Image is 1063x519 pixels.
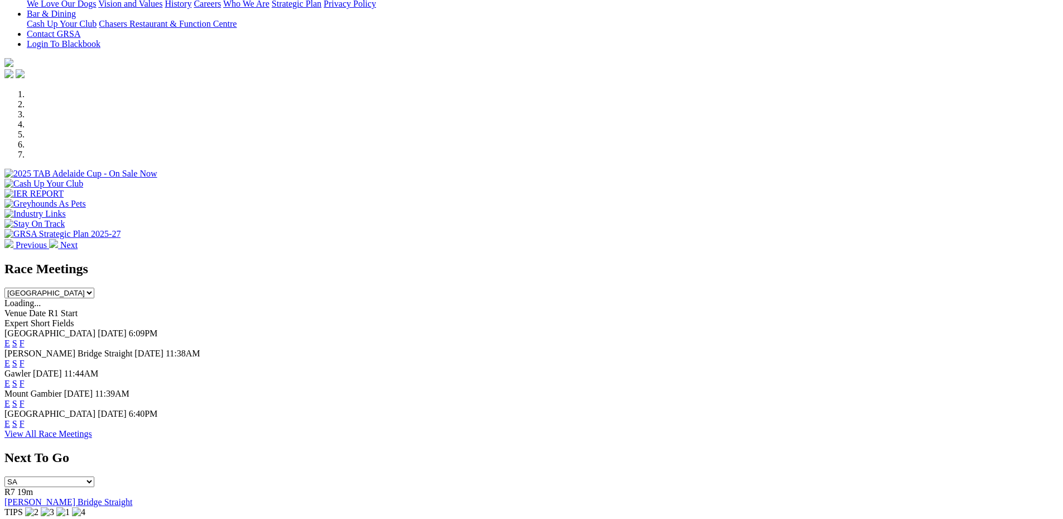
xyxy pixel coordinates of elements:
img: Stay On Track [4,219,65,229]
span: Venue [4,308,27,318]
span: [DATE] [64,389,93,398]
img: Cash Up Your Club [4,179,83,189]
span: 19m [17,487,33,497]
span: Gawler [4,369,31,378]
div: Bar & Dining [27,19,1059,29]
a: Bar & Dining [27,9,76,18]
img: Industry Links [4,209,66,219]
span: Next [60,240,78,250]
a: S [12,399,17,408]
img: twitter.svg [16,69,25,78]
img: 4 [72,507,85,517]
a: F [20,399,25,408]
h2: Race Meetings [4,261,1059,277]
a: Contact GRSA [27,29,80,39]
span: Date [29,308,46,318]
span: 6:40PM [129,409,158,418]
span: R1 Start [48,308,78,318]
a: F [20,379,25,388]
img: GRSA Strategic Plan 2025-27 [4,229,121,239]
span: [GEOGRAPHIC_DATA] [4,409,95,418]
a: E [4,359,10,368]
img: chevron-right-pager-white.svg [49,239,58,248]
img: Greyhounds As Pets [4,199,86,209]
a: Chasers Restaurant & Function Centre [99,19,237,28]
a: S [12,379,17,388]
span: Mount Gambier [4,389,62,398]
span: Expert [4,318,28,328]
a: S [12,419,17,428]
img: logo-grsa-white.png [4,58,13,67]
a: F [20,419,25,428]
a: View All Race Meetings [4,429,92,439]
img: 3 [41,507,54,517]
img: IER REPORT [4,189,64,199]
span: 6:09PM [129,328,158,338]
h2: Next To Go [4,450,1059,465]
a: E [4,379,10,388]
a: E [4,339,10,348]
span: [PERSON_NAME] Bridge Straight [4,349,132,358]
span: [DATE] [134,349,163,358]
a: E [4,399,10,408]
span: [DATE] [98,409,127,418]
img: chevron-left-pager-white.svg [4,239,13,248]
span: [DATE] [98,328,127,338]
span: 11:38AM [166,349,200,358]
span: Previous [16,240,47,250]
span: [DATE] [33,369,62,378]
span: Fields [52,318,74,328]
a: F [20,339,25,348]
span: Short [31,318,50,328]
a: Next [49,240,78,250]
a: Previous [4,240,49,250]
a: E [4,419,10,428]
img: 2 [25,507,39,517]
img: facebook.svg [4,69,13,78]
span: R7 [4,487,15,497]
a: F [20,359,25,368]
span: TIPS [4,507,23,517]
a: [PERSON_NAME] Bridge Straight [4,497,132,507]
img: 1 [56,507,70,517]
span: 11:39AM [95,389,129,398]
a: S [12,339,17,348]
a: Login To Blackbook [27,39,100,49]
span: Loading... [4,298,41,308]
span: 11:44AM [64,369,99,378]
img: 2025 TAB Adelaide Cup - On Sale Now [4,169,157,179]
a: S [12,359,17,368]
a: Cash Up Your Club [27,19,97,28]
span: [GEOGRAPHIC_DATA] [4,328,95,338]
